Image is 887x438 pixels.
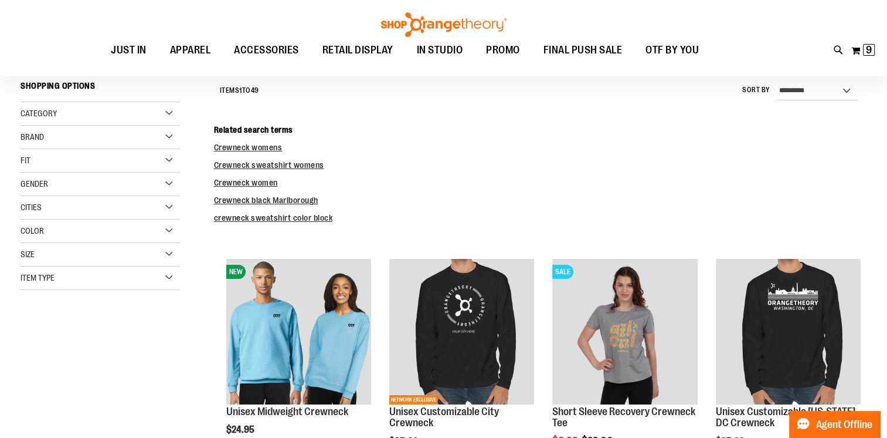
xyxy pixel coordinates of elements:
img: Short Sleeve Recovery Crewneck Tee primary image [552,259,697,404]
a: IN STUDIO [405,37,475,64]
a: Unisex Midweight Crewneck [226,406,348,417]
img: Shop Orangetheory [379,12,508,37]
strong: Shopping Options [21,76,180,102]
a: PROMO [474,37,532,64]
span: APPAREL [170,37,211,63]
span: ACCESSORIES [234,37,299,63]
button: Agent Offline [789,411,880,438]
span: FINAL PUSH SALE [543,37,623,63]
a: crewneck sweatshirt color block [213,213,332,223]
a: Unisex Midweight CrewneckNEW [226,259,371,406]
a: Unisex Customizable City Crewneck [389,406,499,429]
a: Unisex Customizable [US_STATE] DC Crewneck [716,406,855,429]
span: Brand [21,132,44,141]
span: Agent Offline [816,419,872,430]
span: Fit [21,156,30,165]
span: SALE [552,265,573,279]
span: Cities [21,203,42,212]
span: NEW [226,265,246,279]
span: 49 [250,86,259,95]
span: NETWORK EXCLUSIVE [389,395,438,405]
span: IN STUDIO [417,37,463,63]
span: Gender [21,179,48,188]
span: RETAIL DISPLAY [322,37,393,63]
label: Sort By [742,85,770,95]
a: JUST IN [99,37,158,64]
img: Product image for Unisex Customizable City Crewneck [389,259,534,404]
h2: Items to [219,82,259,100]
a: Crewneck black Marlborough [213,196,318,205]
a: OTF BY YOU [634,37,711,64]
span: PROMO [486,37,520,63]
span: JUST IN [111,37,147,63]
span: $24.95 [226,424,256,435]
a: Short Sleeve Recovery Crewneck Tee primary imageSALE [552,259,697,406]
span: Item Type [21,273,55,282]
img: Product image for Unisex Customizable Washington DC Crewneck [716,259,861,404]
a: RETAIL DISPLAY [311,37,405,64]
a: Crewneck womens [213,143,282,152]
span: Size [21,250,35,259]
a: Crewneck women [213,178,277,187]
span: OTF BY YOU [645,37,699,63]
a: Short Sleeve Recovery Crewneck Tee [552,406,695,429]
a: APPAREL [158,37,223,64]
a: Product image for Unisex Customizable Washington DC Crewneck [716,259,861,406]
span: Color [21,226,44,235]
img: Unisex Midweight Crewneck [226,259,371,404]
a: ACCESSORIES [222,37,311,64]
span: 9 [866,44,872,56]
dt: Related search terms [213,124,866,136]
span: Category [21,109,57,118]
span: 1 [239,86,242,95]
a: Crewneck sweatshirt womens [213,160,324,170]
a: FINAL PUSH SALE [532,37,634,64]
a: Product image for Unisex Customizable City CrewneckNETWORK EXCLUSIVE [389,259,534,406]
